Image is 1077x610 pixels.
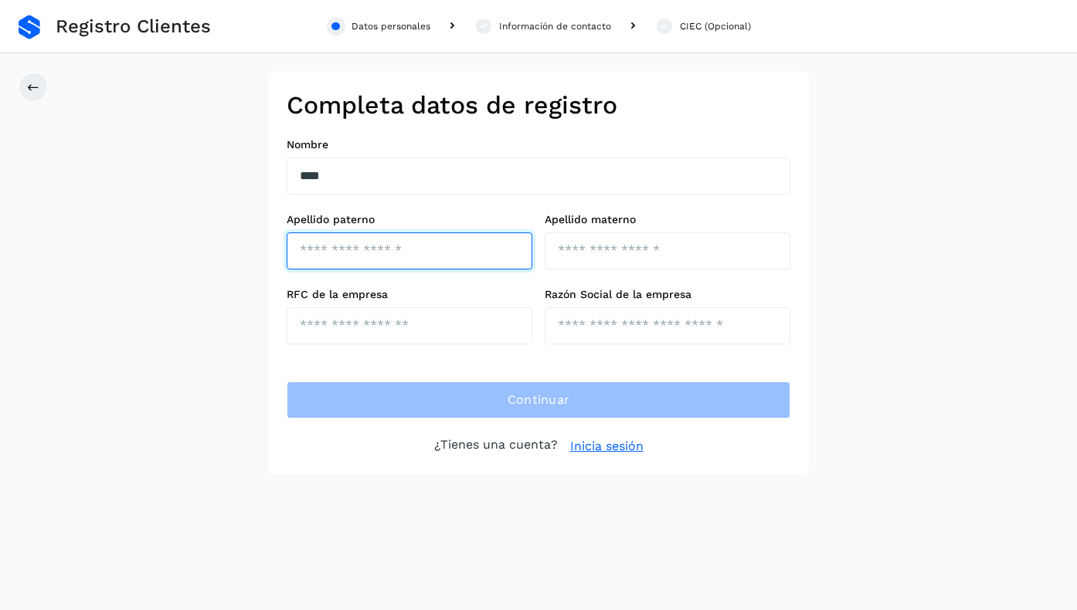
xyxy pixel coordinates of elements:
[570,437,644,456] a: Inicia sesión
[545,288,790,301] label: Razón Social de la empresa
[287,381,790,419] button: Continuar
[287,213,532,226] label: Apellido paterno
[287,90,790,120] h2: Completa datos de registro
[434,437,558,456] p: ¿Tienes una cuenta?
[287,138,790,151] label: Nombre
[545,213,790,226] label: Apellido materno
[352,19,430,33] div: Datos personales
[287,288,532,301] label: RFC de la empresa
[680,19,751,33] div: CIEC (Opcional)
[56,15,211,38] span: Registro Clientes
[508,391,570,408] span: Continuar
[499,19,611,33] div: Información de contacto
